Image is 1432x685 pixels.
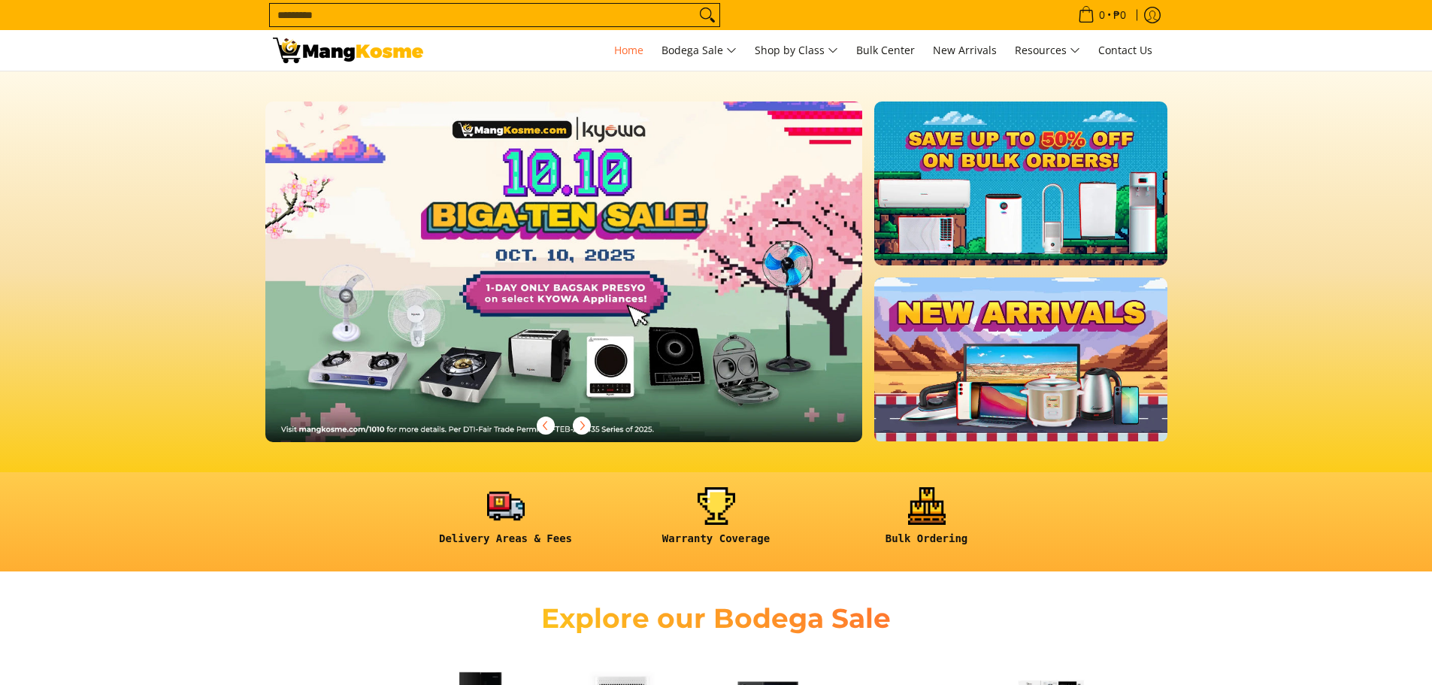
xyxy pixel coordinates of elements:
span: 0 [1097,10,1107,20]
a: New Arrivals [925,30,1004,71]
span: Home [614,43,643,57]
span: Resources [1015,41,1080,60]
button: Previous [529,409,562,442]
a: Resources [1007,30,1088,71]
a: Bulk Center [849,30,922,71]
span: Bulk Center [856,43,915,57]
button: Next [565,409,598,442]
span: Shop by Class [755,41,838,60]
a: <h6><strong>Warranty Coverage</strong></h6> [619,487,814,557]
button: Search [695,4,719,26]
h2: Explore our Bodega Sale [498,602,934,635]
a: More [265,102,911,466]
img: Mang Kosme: Your Home Appliances Warehouse Sale Partner! [273,38,423,63]
a: <h6><strong>Bulk Ordering</strong></h6> [829,487,1025,557]
a: Home [607,30,651,71]
a: Shop by Class [747,30,846,71]
a: Bodega Sale [654,30,744,71]
span: ₱0 [1111,10,1128,20]
nav: Main Menu [438,30,1160,71]
a: <h6><strong>Delivery Areas & Fees</strong></h6> [408,487,604,557]
a: Contact Us [1091,30,1160,71]
span: Contact Us [1098,43,1152,57]
span: • [1073,7,1131,23]
span: Bodega Sale [662,41,737,60]
span: New Arrivals [933,43,997,57]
